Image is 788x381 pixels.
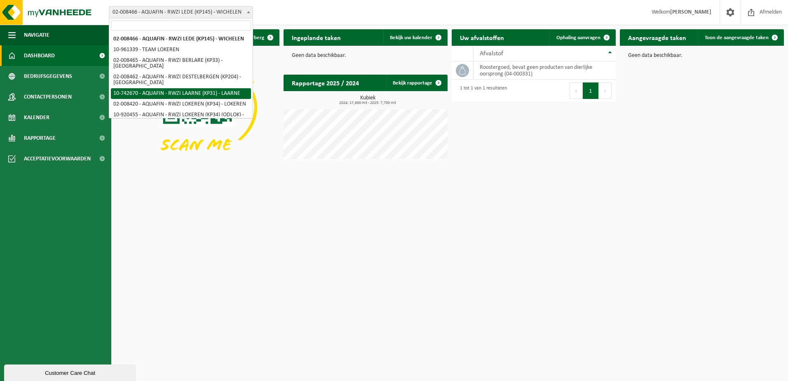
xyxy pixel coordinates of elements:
[24,148,91,169] span: Acceptatievoorwaarden
[111,99,251,110] li: 02-008420 - AQUAFIN - RWZI LOKEREN (KP34) - LOKEREN
[111,72,251,88] li: 02-008462 - AQUAFIN - RWZI DESTELBERGEN (KP204) - [GEOGRAPHIC_DATA]
[111,34,251,45] li: 02-008466 - AQUAFIN - RWZI LEDE (KP145) - WICHELEN
[111,55,251,72] li: 02-008465 - AQUAFIN - RWZI BERLARE (KP33) - [GEOGRAPHIC_DATA]
[620,29,694,45] h2: Aangevraagde taken
[284,29,349,45] h2: Ingeplande taken
[550,29,615,46] a: Ophaling aanvragen
[109,7,253,18] span: 02-008466 - AQUAFIN - RWZI LEDE (KP145) - WICHELEN
[24,107,49,128] span: Kalender
[599,82,612,99] button: Next
[239,29,279,46] button: Verberg
[556,35,600,40] span: Ophaling aanvragen
[480,50,503,57] span: Afvalstof
[386,75,447,91] a: Bekijk rapportage
[4,363,138,381] iframe: chat widget
[452,29,512,45] h2: Uw afvalstoffen
[24,87,72,107] span: Contactpersonen
[24,25,49,45] span: Navigatie
[698,29,783,46] a: Toon de aangevraagde taken
[109,6,253,19] span: 02-008466 - AQUAFIN - RWZI LEDE (KP145) - WICHELEN
[24,128,56,148] span: Rapportage
[292,53,439,59] p: Geen data beschikbaar.
[390,35,432,40] span: Bekijk uw kalender
[246,35,264,40] span: Verberg
[111,110,251,126] li: 10-920455 - AQUAFIN - RWZI LOKEREN (KP34) (ODLOK) - [GEOGRAPHIC_DATA]
[24,45,55,66] span: Dashboard
[111,88,251,99] li: 10-742670 - AQUAFIN - RWZI LAARNE (KP31) - LAARNE
[288,101,448,105] span: 2024: 17,600 m3 - 2025: 7,700 m3
[24,66,72,87] span: Bedrijfsgegevens
[288,95,448,105] h3: Kubiek
[570,82,583,99] button: Previous
[628,53,776,59] p: Geen data beschikbaar.
[111,45,251,55] li: 10-961339 - TEAM LOKEREN
[383,29,447,46] a: Bekijk uw kalender
[474,61,616,80] td: roostergoed, bevat geen producten van dierlijke oorsprong (04-000331)
[583,82,599,99] button: 1
[456,82,507,100] div: 1 tot 1 van 1 resultaten
[670,9,711,15] strong: [PERSON_NAME]
[705,35,769,40] span: Toon de aangevraagde taken
[284,75,367,91] h2: Rapportage 2025 / 2024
